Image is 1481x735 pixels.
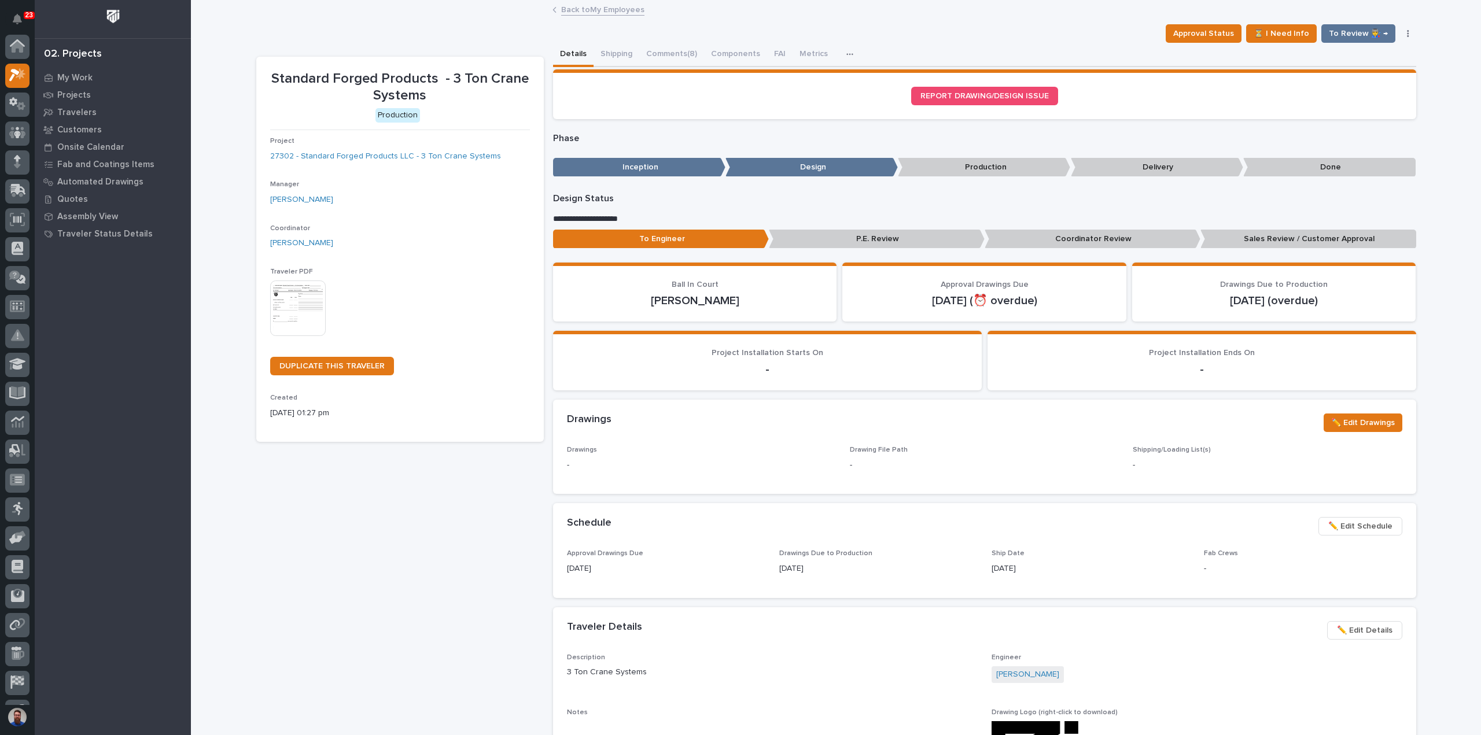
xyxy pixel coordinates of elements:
[14,14,30,32] div: Notifications23
[270,150,501,162] a: 27302 - Standard Forged Products LLC - 3 Ton Crane Systems
[1321,24,1395,43] button: To Review 👨‍🏭 →
[567,517,611,530] h2: Schedule
[57,142,124,153] p: Onsite Calendar
[561,2,644,16] a: Back toMy Employees
[567,666,978,678] p: 3 Ton Crane Systems
[57,108,97,118] p: Travelers
[270,71,530,104] p: Standard Forged Products - 3 Ton Crane Systems
[1324,413,1402,432] button: ✏️ Edit Drawings
[1173,27,1234,40] span: Approval Status
[769,230,985,249] p: P.E. Review
[779,563,978,575] p: [DATE]
[279,362,385,370] span: DUPLICATE THIS TRAVELER
[35,69,191,86] a: My Work
[1328,519,1392,533] span: ✏️ Edit Schedule
[5,705,30,729] button: users-avatar
[270,194,333,206] a: [PERSON_NAME]
[567,563,765,575] p: [DATE]
[57,194,88,205] p: Quotes
[911,87,1058,105] a: REPORT DRAWING/DESIGN ISSUE
[57,177,143,187] p: Automated Drawings
[567,294,823,308] p: [PERSON_NAME]
[553,193,1416,204] p: Design Status
[985,230,1200,249] p: Coordinator Review
[1149,349,1255,357] span: Project Installation Ends On
[553,230,769,249] p: To Engineer
[850,459,852,471] p: -
[270,394,297,401] span: Created
[1204,563,1402,575] p: -
[594,43,639,67] button: Shipping
[567,446,597,453] span: Drawings
[567,550,643,557] span: Approval Drawings Due
[1200,230,1416,249] p: Sales Review / Customer Approval
[57,229,153,239] p: Traveler Status Details
[992,563,1190,575] p: [DATE]
[270,181,299,188] span: Manager
[35,138,191,156] a: Onsite Calendar
[35,190,191,208] a: Quotes
[1243,158,1416,177] p: Done
[672,280,719,289] span: Ball In Court
[57,73,93,83] p: My Work
[5,7,30,31] button: Notifications
[567,654,605,661] span: Description
[270,357,394,375] a: DUPLICATE THIS TRAVELER
[996,668,1059,681] a: [PERSON_NAME]
[1146,294,1402,308] p: [DATE] (overdue)
[57,90,91,101] p: Projects
[1327,621,1402,640] button: ✏️ Edit Details
[1204,550,1238,557] span: Fab Crews
[992,550,1025,557] span: Ship Date
[1001,363,1402,376] p: -
[270,225,310,232] span: Coordinator
[35,104,191,121] a: Travelers
[850,446,908,453] span: Drawing File Path
[920,92,1049,100] span: REPORT DRAWING/DESIGN ISSUE
[35,208,191,225] a: Assembly View
[57,125,102,135] p: Customers
[553,158,725,177] p: Inception
[1220,280,1328,289] span: Drawings Due to Production
[992,654,1021,661] span: Engineer
[725,158,898,177] p: Design
[25,11,33,19] p: 23
[44,48,102,61] div: 02. Projects
[1337,623,1392,637] span: ✏️ Edit Details
[57,160,154,170] p: Fab and Coatings Items
[704,43,767,67] button: Components
[1166,24,1241,43] button: Approval Status
[567,709,588,716] span: Notes
[375,108,420,123] div: Production
[35,156,191,173] a: Fab and Coatings Items
[1318,517,1402,535] button: ✏️ Edit Schedule
[767,43,793,67] button: FAI
[270,268,313,275] span: Traveler PDF
[567,621,642,634] h2: Traveler Details
[35,121,191,138] a: Customers
[1329,27,1388,40] span: To Review 👨‍🏭 →
[793,43,835,67] button: Metrics
[1071,158,1243,177] p: Delivery
[102,6,124,27] img: Workspace Logo
[992,709,1118,716] span: Drawing Logo (right-click to download)
[779,550,872,557] span: Drawings Due to Production
[567,413,611,426] h2: Drawings
[941,280,1029,289] span: Approval Drawings Due
[856,294,1112,308] p: [DATE] (⏰ overdue)
[35,86,191,104] a: Projects
[712,349,823,357] span: Project Installation Starts On
[35,173,191,190] a: Automated Drawings
[1133,446,1211,453] span: Shipping/Loading List(s)
[567,459,836,471] p: -
[639,43,704,67] button: Comments (8)
[270,138,294,145] span: Project
[553,133,1416,144] p: Phase
[1254,27,1309,40] span: ⏳ I Need Info
[35,225,191,242] a: Traveler Status Details
[567,363,968,376] p: -
[270,407,530,419] p: [DATE] 01:27 pm
[1133,459,1402,471] p: -
[1331,416,1395,430] span: ✏️ Edit Drawings
[898,158,1070,177] p: Production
